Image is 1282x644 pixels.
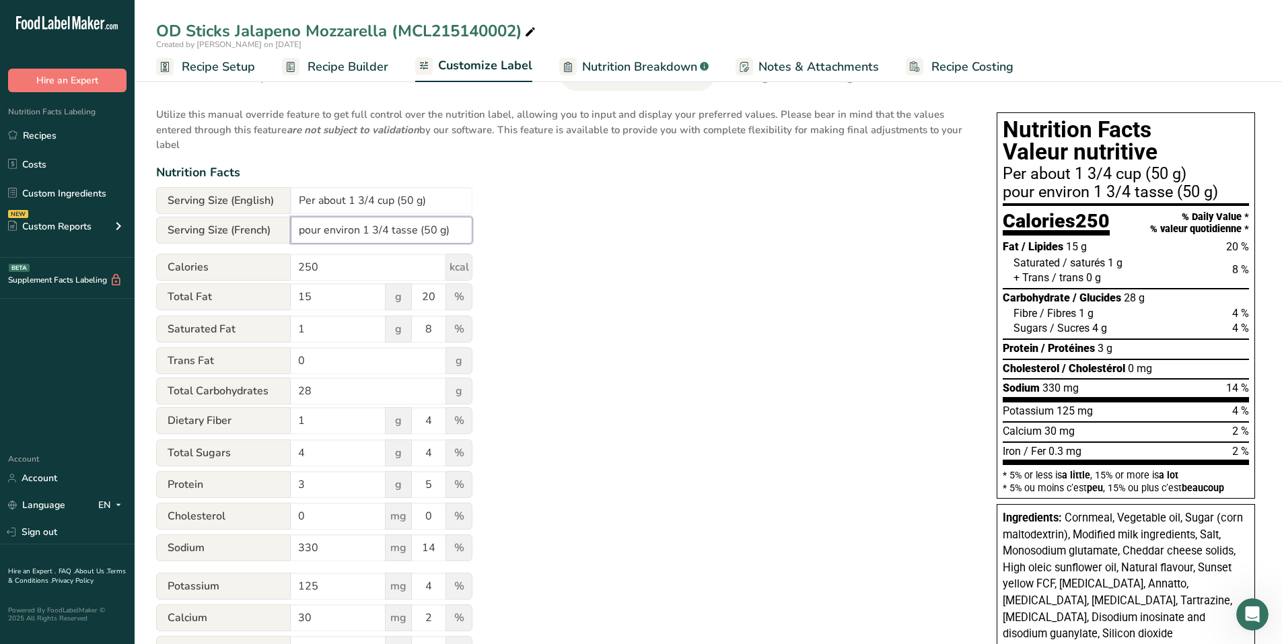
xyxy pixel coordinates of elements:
[446,254,472,281] span: kcal
[287,123,419,137] b: are not subject to validation
[1003,511,1243,640] span: Cornmeal, Vegetable oil, Sugar (corn maltodextrin), Modified milk ingredients, Salt, Monosodium g...
[385,316,412,343] span: g
[1042,382,1079,394] span: 330 mg
[156,604,291,631] span: Calcium
[156,347,291,374] span: Trans Fat
[156,52,255,82] a: Recipe Setup
[1003,118,1249,164] h1: Nutrition Facts Valeur nutritive
[156,503,291,530] span: Cholesterol
[52,576,94,585] a: Privacy Policy
[931,58,1013,76] span: Recipe Costing
[1044,425,1075,437] span: 30 mg
[1040,307,1076,320] span: / Fibres
[1232,425,1249,437] span: 2 %
[1050,322,1090,334] span: / Sucres
[182,58,255,76] span: Recipe Setup
[446,439,472,466] span: %
[1024,445,1046,458] span: / Fer
[1098,342,1112,355] span: 3 g
[385,471,412,498] span: g
[1003,382,1040,394] span: Sodium
[385,534,412,561] span: mg
[385,407,412,434] span: g
[385,439,412,466] span: g
[1232,307,1249,320] span: 4 %
[59,567,75,576] a: FAQ .
[156,471,291,498] span: Protein
[156,439,291,466] span: Total Sugars
[156,99,970,153] p: Utilize this manual override feature to get full control over the nutrition label, allowing you t...
[415,50,532,83] a: Customize Label
[156,39,301,50] span: Created by [PERSON_NAME] on [DATE]
[1062,362,1125,375] span: / Cholestérol
[156,164,970,182] div: Nutrition Facts
[308,58,388,76] span: Recipe Builder
[1062,470,1090,480] span: a little
[1182,482,1224,493] span: beaucoup
[446,347,472,374] span: g
[1108,256,1123,269] span: 1 g
[1003,166,1249,182] div: Per about 1 3/4 cup (50 g)
[906,52,1013,82] a: Recipe Costing
[156,187,291,214] span: Serving Size (English)
[8,493,65,517] a: Language
[1052,271,1083,284] span: / trans
[1092,322,1107,334] span: 4 g
[1003,211,1110,236] div: Calories
[75,567,107,576] a: About Us .
[8,69,127,92] button: Hire an Expert
[758,58,879,76] span: Notes & Attachments
[1013,271,1049,284] span: + Trans
[1236,598,1269,631] iframe: Intercom live chat
[446,503,472,530] span: %
[1066,240,1087,253] span: 15 g
[1003,184,1249,201] div: pour environ 1 3/4 tasse (50 g)
[156,534,291,561] span: Sodium
[385,283,412,310] span: g
[1232,445,1249,458] span: 2 %
[1003,511,1062,524] span: Ingredients:
[1003,342,1038,355] span: Protein
[446,471,472,498] span: %
[156,573,291,600] span: Potassium
[1086,271,1101,284] span: 0 g
[385,573,412,600] span: mg
[446,534,472,561] span: %
[156,19,538,43] div: OD Sticks Jalapeno Mozzarella (MCL215140002)
[1003,362,1059,375] span: Cholesterol
[1003,445,1021,458] span: Iron
[1013,256,1060,269] span: Saturated
[1150,211,1249,235] div: % Daily Value * % valeur quotidienne *
[1079,307,1094,320] span: 1 g
[1003,291,1070,304] span: Carbohydrate
[446,407,472,434] span: %
[446,604,472,631] span: %
[156,254,291,281] span: Calories
[1063,256,1105,269] span: / saturés
[156,316,291,343] span: Saturated Fat
[1013,322,1047,334] span: Sugars
[1003,465,1249,493] section: * 5% or less is , 15% or more is
[156,217,291,244] span: Serving Size (French)
[446,316,472,343] span: %
[1232,322,1249,334] span: 4 %
[1232,404,1249,417] span: 4 %
[385,604,412,631] span: mg
[8,606,127,622] div: Powered By FoodLabelMaker © 2025 All Rights Reserved
[8,210,28,218] div: NEW
[1003,483,1249,493] div: * 5% ou moins c’est , 15% ou plus c’est
[438,57,532,75] span: Customize Label
[1003,240,1019,253] span: Fat
[1226,382,1249,394] span: 14 %
[1232,263,1249,276] span: 8 %
[8,219,92,234] div: Custom Reports
[156,407,291,434] span: Dietary Fiber
[1057,404,1093,417] span: 125 mg
[446,283,472,310] span: %
[385,503,412,530] span: mg
[1124,291,1145,304] span: 28 g
[1128,362,1152,375] span: 0 mg
[8,567,56,576] a: Hire an Expert .
[8,567,126,585] a: Terms & Conditions .
[582,58,697,76] span: Nutrition Breakdown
